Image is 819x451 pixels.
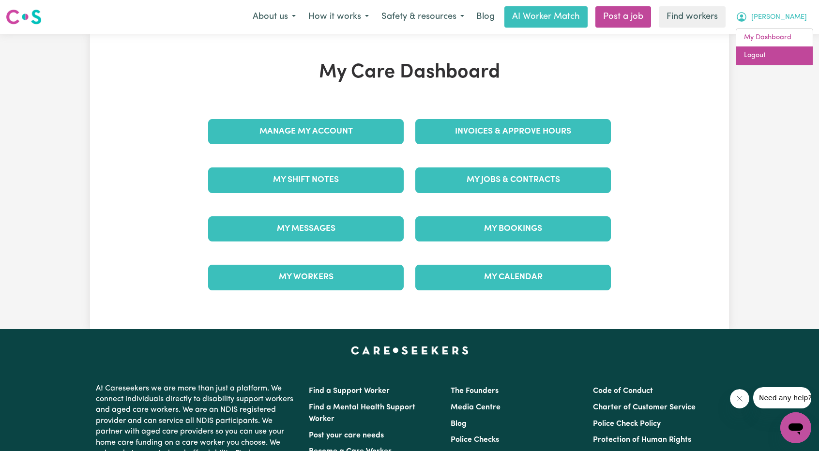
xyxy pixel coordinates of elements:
a: Post a job [595,6,651,28]
a: My Jobs & Contracts [415,167,611,193]
a: My Bookings [415,216,611,241]
a: Blog [451,420,467,428]
a: Charter of Customer Service [593,404,696,411]
a: Police Checks [451,436,499,444]
a: My Shift Notes [208,167,404,193]
span: [PERSON_NAME] [751,12,807,23]
button: How it works [302,7,375,27]
span: Need any help? [6,7,59,15]
a: My Dashboard [736,29,813,47]
a: Find a Mental Health Support Worker [309,404,415,423]
a: My Messages [208,216,404,241]
a: My Calendar [415,265,611,290]
button: My Account [729,7,813,27]
iframe: Close message [730,389,749,408]
a: Police Check Policy [593,420,661,428]
a: Post your care needs [309,432,384,439]
a: AI Worker Match [504,6,588,28]
div: My Account [736,28,813,65]
a: Logout [736,46,813,65]
iframe: Message from company [753,387,811,408]
a: Find workers [659,6,726,28]
a: Careseekers home page [351,346,469,354]
a: The Founders [451,387,499,395]
a: Manage My Account [208,119,404,144]
a: Media Centre [451,404,500,411]
a: My Workers [208,265,404,290]
iframe: Button to launch messaging window [780,412,811,443]
a: Careseekers logo [6,6,42,28]
button: About us [246,7,302,27]
button: Safety & resources [375,7,470,27]
a: Protection of Human Rights [593,436,691,444]
img: Careseekers logo [6,8,42,26]
a: Invoices & Approve Hours [415,119,611,144]
a: Code of Conduct [593,387,653,395]
a: Blog [470,6,500,28]
h1: My Care Dashboard [202,61,617,84]
a: Find a Support Worker [309,387,390,395]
